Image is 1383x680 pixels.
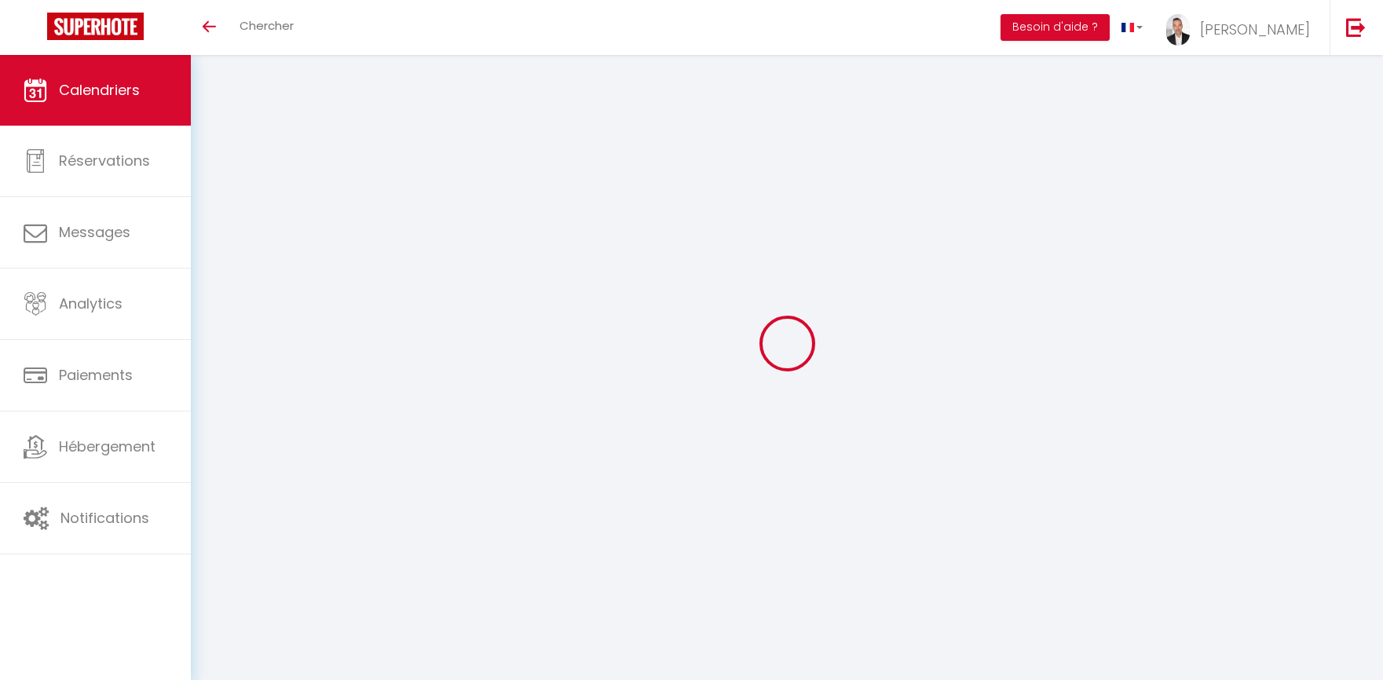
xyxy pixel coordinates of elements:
span: [PERSON_NAME] [1200,20,1310,39]
img: ... [1166,14,1190,46]
span: Calendriers [59,80,140,100]
button: Besoin d'aide ? [1001,14,1110,41]
span: Hébergement [59,437,155,456]
span: Analytics [59,294,123,313]
span: Notifications [60,508,149,528]
span: Réservations [59,151,150,170]
img: Super Booking [47,13,144,40]
span: Paiements [59,365,133,385]
img: logout [1346,17,1366,37]
span: Chercher [240,17,294,34]
span: Messages [59,222,130,242]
